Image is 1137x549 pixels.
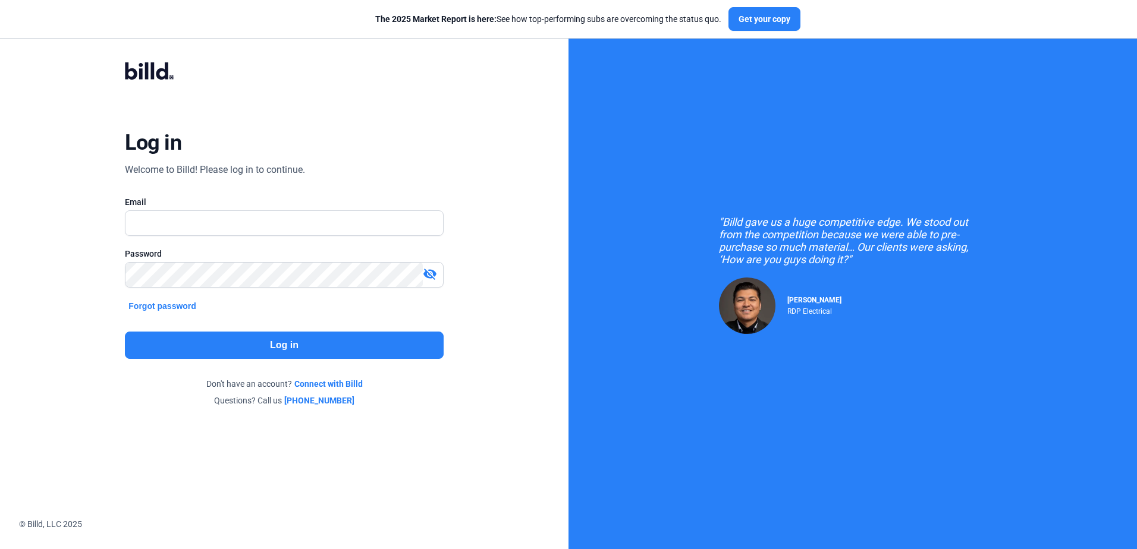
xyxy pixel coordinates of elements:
button: Log in [125,332,443,359]
div: Welcome to Billd! Please log in to continue. [125,163,305,177]
img: Raul Pacheco [719,277,775,334]
div: Questions? Call us [125,395,443,406]
a: [PHONE_NUMBER] [284,395,354,406]
div: "Billd gave us a huge competitive edge. We stood out from the competition because we were able to... [719,216,987,266]
span: The 2025 Market Report is here: [375,14,497,24]
div: Don't have an account? [125,378,443,390]
div: Email [125,196,443,208]
div: Log in [125,130,181,156]
button: Get your copy [728,7,800,31]
span: [PERSON_NAME] [787,296,841,304]
a: Connect with Billd [294,378,363,390]
div: Password [125,248,443,260]
button: Forgot password [125,299,200,313]
div: RDP Electrical [787,304,841,315]
mat-icon: visibility_off [423,267,437,281]
div: See how top-performing subs are overcoming the status quo. [375,13,721,25]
